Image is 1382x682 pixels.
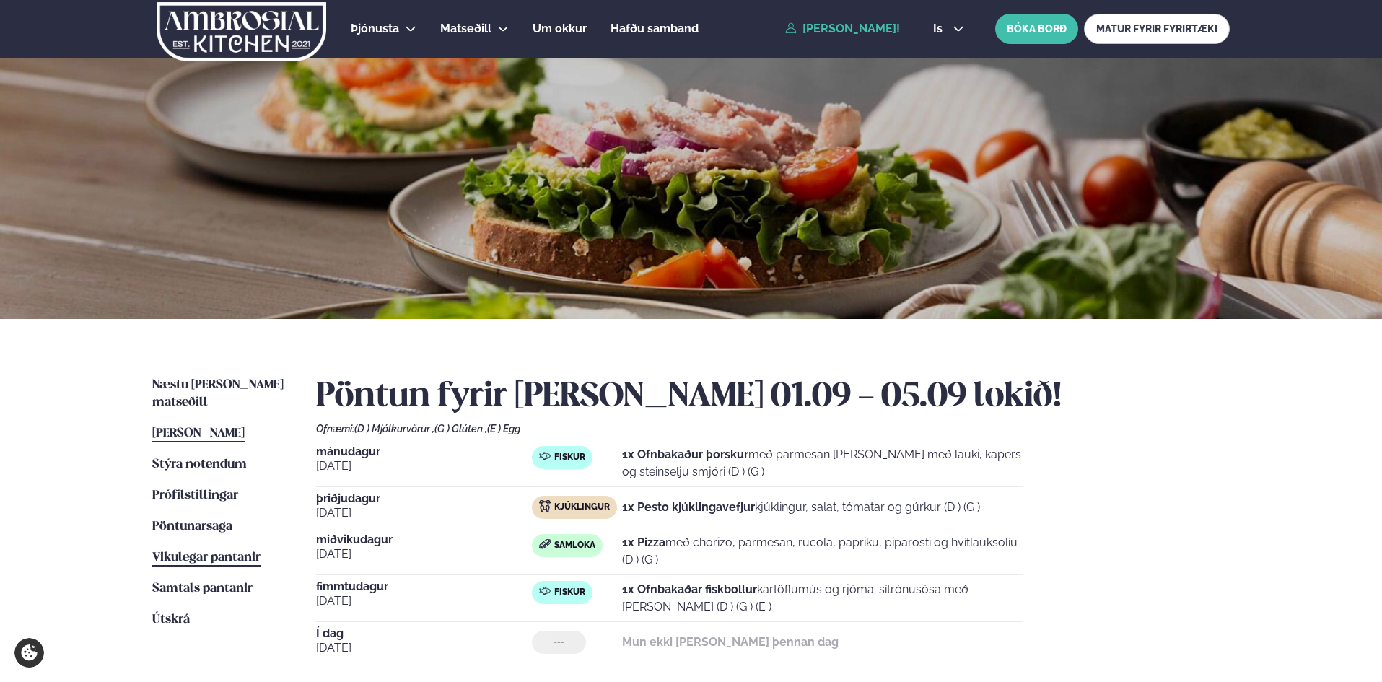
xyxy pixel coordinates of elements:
strong: 1x Ofnbakaðar fiskbollur [622,582,757,596]
p: kartöflumús og rjóma-sítrónusósa með [PERSON_NAME] (D ) (G ) (E ) [622,581,1023,616]
span: Þjónusta [351,22,399,35]
span: Prófílstillingar [152,489,238,502]
span: Pöntunarsaga [152,520,232,533]
span: Vikulegar pantanir [152,551,261,564]
strong: Mun ekki [PERSON_NAME] þennan dag [622,635,839,649]
a: Þjónusta [351,20,399,38]
a: Prófílstillingar [152,487,238,504]
span: Um okkur [533,22,587,35]
div: Ofnæmi: [316,423,1230,434]
span: is [933,23,947,35]
span: Samtals pantanir [152,582,253,595]
a: [PERSON_NAME] [152,425,245,442]
span: Næstu [PERSON_NAME] matseðill [152,379,284,408]
span: [DATE] [316,546,532,563]
a: Útskrá [152,611,190,629]
h2: Pöntun fyrir [PERSON_NAME] 01.09 - 05.09 lokið! [316,377,1230,417]
strong: 1x Pesto kjúklingavefjur [622,500,755,514]
a: [PERSON_NAME]! [785,22,900,35]
a: Um okkur [533,20,587,38]
span: [DATE] [316,639,532,657]
span: (G ) Glúten , [434,423,487,434]
button: is [922,23,976,35]
strong: 1x Pizza [622,535,665,549]
a: Pöntunarsaga [152,518,232,535]
span: [DATE] [316,504,532,522]
p: með parmesan [PERSON_NAME] með lauki, kapers og steinselju smjöri (D ) (G ) [622,446,1023,481]
span: [DATE] [316,458,532,475]
span: Hafðu samband [611,22,699,35]
a: Hafðu samband [611,20,699,38]
span: Fiskur [554,587,585,598]
span: [PERSON_NAME] [152,427,245,440]
span: miðvikudagur [316,534,532,546]
button: BÓKA BORÐ [995,14,1078,44]
img: logo [155,2,328,61]
strong: 1x Ofnbakaður þorskur [622,447,748,461]
a: Vikulegar pantanir [152,549,261,567]
span: Í dag [316,628,532,639]
span: mánudagur [316,446,532,458]
span: Samloka [554,540,595,551]
span: þriðjudagur [316,493,532,504]
p: kjúklingur, salat, tómatar og gúrkur (D ) (G ) [622,499,980,516]
span: Útskrá [152,613,190,626]
a: Cookie settings [14,638,44,668]
a: MATUR FYRIR FYRIRTÆKI [1084,14,1230,44]
span: (E ) Egg [487,423,520,434]
a: Samtals pantanir [152,580,253,598]
span: [DATE] [316,593,532,610]
p: með chorizo, parmesan, rucola, papriku, piparosti og hvítlauksolíu (D ) (G ) [622,534,1023,569]
img: fish.svg [539,585,551,597]
span: Stýra notendum [152,458,247,471]
span: Matseðill [440,22,491,35]
span: Fiskur [554,452,585,463]
a: Næstu [PERSON_NAME] matseðill [152,377,287,411]
img: chicken.svg [539,500,551,512]
img: fish.svg [539,450,551,462]
a: Matseðill [440,20,491,38]
a: Stýra notendum [152,456,247,473]
span: (D ) Mjólkurvörur , [354,423,434,434]
span: fimmtudagur [316,581,532,593]
img: sandwich-new-16px.svg [539,539,551,549]
span: Kjúklingur [554,502,610,513]
span: --- [554,637,564,648]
